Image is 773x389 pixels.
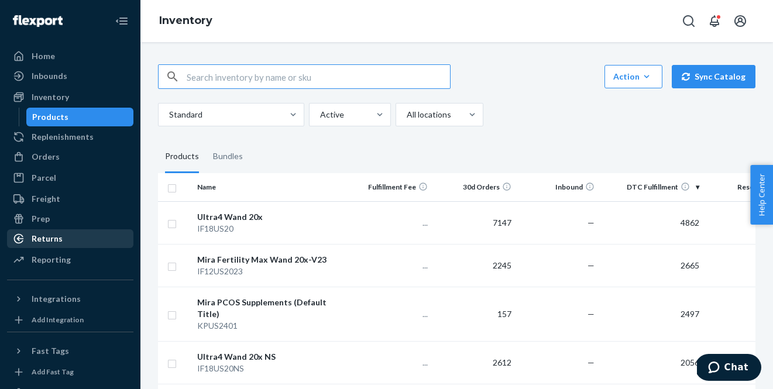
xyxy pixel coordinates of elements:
div: Integrations [32,293,81,305]
th: Name [193,173,349,201]
p: ... [354,217,428,229]
img: Flexport logo [13,15,63,27]
a: Add Integration [7,313,133,327]
div: Inbounds [32,70,67,82]
a: Inventory [159,14,212,27]
td: 157 [432,287,516,341]
td: 2056 [599,341,703,384]
span: — [588,309,595,319]
div: Freight [32,193,60,205]
td: 2497 [599,287,703,341]
td: 4862 [599,201,703,244]
button: Open account menu [729,9,752,33]
span: — [588,357,595,367]
td: 2665 [599,244,703,287]
th: DTC Fulfillment [599,173,703,201]
button: Help Center [750,165,773,225]
a: Reporting [7,250,133,269]
a: Freight [7,190,133,208]
div: Parcel [32,172,56,184]
div: KPUS2401 [197,320,344,332]
input: All locations [406,109,407,121]
a: Replenishments [7,128,133,146]
p: ... [354,308,428,320]
div: Prep [32,213,50,225]
input: Standard [168,109,169,121]
div: Mira PCOS Supplements (Default Title) [197,297,344,320]
button: Sync Catalog [672,65,755,88]
a: Returns [7,229,133,248]
div: Reporting [32,254,71,266]
a: Inventory [7,88,133,106]
a: Add Fast Tag [7,365,133,379]
div: IF12US2023 [197,266,344,277]
button: Action [604,65,662,88]
input: Search inventory by name or sku [187,65,450,88]
div: Fast Tags [32,345,69,357]
input: Active [319,109,320,121]
div: Mira Fertility Max Wand 20x-V23 [197,254,344,266]
div: IF18US20NS [197,363,344,374]
button: Close Navigation [110,9,133,33]
th: 30d Orders [432,173,516,201]
span: — [588,260,595,270]
td: 2245 [432,244,516,287]
td: 2612 [432,341,516,384]
div: Replenishments [32,131,94,143]
p: ... [354,357,428,369]
a: Products [26,108,134,126]
div: Inventory [32,91,69,103]
div: Home [32,50,55,62]
div: Bundles [213,140,243,173]
a: Parcel [7,168,133,187]
button: Open notifications [703,9,726,33]
th: Fulfillment Fee [349,173,433,201]
div: Returns [32,233,63,245]
div: Add Fast Tag [32,367,74,377]
div: IF18US20 [197,223,344,235]
div: Ultra4 Wand 20x [197,211,344,223]
th: Inbound [516,173,600,201]
div: Products [32,111,68,123]
div: Products [165,140,199,173]
button: Fast Tags [7,342,133,360]
div: Orders [32,151,60,163]
div: Ultra4 Wand 20x NS [197,351,344,363]
div: Action [613,71,654,82]
button: Integrations [7,290,133,308]
a: Orders [7,147,133,166]
ol: breadcrumbs [150,4,222,38]
p: ... [354,260,428,271]
div: Add Integration [32,315,84,325]
a: Prep [7,209,133,228]
button: Open Search Box [677,9,700,33]
a: Inbounds [7,67,133,85]
span: — [588,218,595,228]
td: 7147 [432,201,516,244]
a: Home [7,47,133,66]
iframe: Opens a widget where you can chat to one of our agents [697,354,761,383]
